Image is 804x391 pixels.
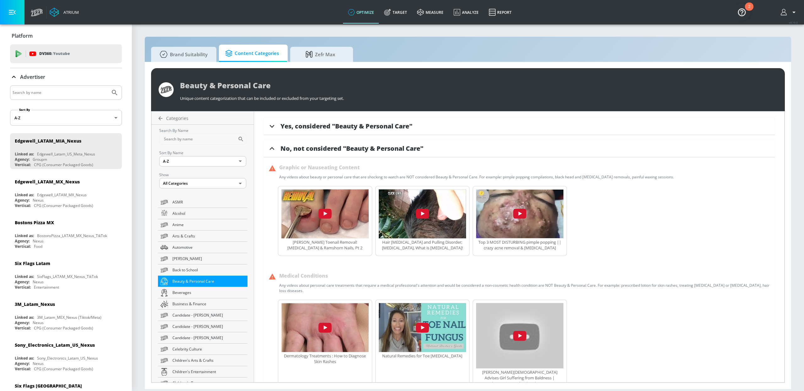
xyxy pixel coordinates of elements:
[154,115,254,122] a: Categories
[158,321,247,332] a: Candidate - [PERSON_NAME]
[10,296,122,332] div: 3M_Latam_NexusLinked as:3M_Latam_MEX_Nexus (Tiktok/Meta)Agency:NexusVertical:CPG (Consumer Packag...
[281,303,369,352] img: jPtVpuxMC-E
[379,353,466,359] div: Natural Remedies for Toe [MEDICAL_DATA]
[172,233,245,239] span: Arts & Crafts
[281,303,369,353] button: jPtVpuxMC-E
[10,174,122,210] div: Edgewell_LATAM_MX_NexusLinked as:Edgewell_LATAM_MX_NexusAgency:NexusVertical:CPG (Consumer Packag...
[296,47,344,62] span: Zefr Max
[37,151,95,157] div: Edgewell_Latam_US_Meta_Nexus
[281,353,369,364] div: Dermatology Treatments : How to Diagnose Skin Rashes
[379,189,466,238] img: OVvP2xMUTqE
[158,276,247,287] a: Beauty & Personal Care
[10,215,122,251] div: Bostons Pizza MXLinked as:BostonsPizza_LATAM_MX_Nexus_TikTokAgency:NexusVertical:Food
[34,203,93,208] div: CPG (Consumer Packaged Goods)
[33,157,47,162] div: Groupm
[412,1,448,24] a: measure
[172,199,245,205] span: ASMR
[172,210,245,217] span: Alcohol
[159,171,246,178] p: Show
[33,198,44,203] div: Nexus
[158,219,247,231] a: Anime
[15,274,34,279] div: Linked as:
[159,127,246,134] p: Search By Name
[158,231,247,242] a: Arts & Crafts
[263,140,775,157] div: No, not considered "Beauty & Personal Care"
[158,355,247,366] a: Children's Arts & Crafts
[158,197,247,208] a: ASMR
[172,323,245,330] span: Candidate - [PERSON_NAME]
[15,238,30,244] div: Agency:
[158,264,247,276] a: Back to School
[15,192,34,198] div: Linked as:
[157,47,208,62] span: Brand Suitability
[225,46,279,61] span: Content Categories
[33,320,44,325] div: Nexus
[263,118,775,135] div: Yes, considered "Beauty & Personal Care"
[37,233,107,238] div: BostonsPizza_LATAM_MX_Nexus_TikTok
[10,68,122,86] div: Advertiser
[15,203,31,208] div: Vertical:
[15,198,30,203] div: Agency:
[39,50,70,57] p: DV360:
[10,337,122,373] div: Sony_Electronics_Latam_US_NexusLinked as:Sony_Electronics_Latam_US_NexusAgency:NexusVertical:CPG ...
[733,3,751,21] button: Open Resource Center, 2 new notifications
[172,289,245,296] span: Beverages
[379,303,466,352] img: FtpyGe5Y1ng
[10,133,122,169] div: Edgewell_LATAM_MIA_NexusLinked as:Edgewell_Latam_US_Meta_NexusAgency:GroupmVertical:CPG (Consumer...
[476,369,563,386] div: [PERSON_NAME][DEMOGRAPHIC_DATA] Advises Girl Suffering from Baldness | Embarrassing Bodies | Only...
[15,138,81,144] div: Edgewell_LATAM_MIA_Nexus
[172,244,245,251] span: Automotive
[379,239,466,251] div: Hair [MEDICAL_DATA] and Pulling Disorder; [MEDICAL_DATA], What is [MEDICAL_DATA]!
[172,380,245,386] span: Children's Toys
[158,253,247,264] a: [PERSON_NAME]
[159,134,238,144] input: Search by name
[158,287,247,298] a: Beverages
[34,285,59,290] div: Entertainment
[172,334,245,341] span: Candidate - [PERSON_NAME]
[12,32,33,39] p: Platform
[15,325,31,331] div: Vertical:
[159,156,246,166] div: A-Z
[50,8,79,17] a: Atrium
[15,366,31,372] div: Vertical:
[379,303,466,353] button: FtpyGe5Y1ng
[18,108,31,112] label: Sort By
[15,233,34,238] div: Linked as:
[20,73,45,80] p: Advertiser
[379,189,466,239] button: OVvP2xMUTqE
[15,260,50,266] div: Six Flags Latam
[281,189,369,238] img: FO_0SuOPDUE
[158,242,247,253] a: Automotive
[789,21,798,24] span: v 4.19.0
[281,189,369,239] button: FO_0SuOPDUE
[15,162,31,167] div: Vertical:
[172,278,245,285] span: Beauty & Personal Care
[448,1,484,24] a: Analyze
[158,298,247,310] a: Business & Finance
[166,115,188,121] span: Categories
[180,92,777,101] div: Unique content categorization that can be included or excluded from your targeting set.
[158,366,247,377] a: Children's Entertainment
[158,332,247,344] a: Candidate - [PERSON_NAME]
[476,189,563,238] img: NNfjl2NnJS8
[172,346,245,352] span: Celebrity Culture
[34,244,42,249] div: Food
[34,325,93,331] div: CPG (Consumer Packaged Goods)
[476,303,563,370] button: EZk5IXj51SY
[172,312,245,318] span: Candidate - [PERSON_NAME]
[34,162,93,167] div: CPG (Consumer Packaged Goods)
[10,256,122,291] div: Six Flags LatamLinked as:SixFlags_LATAM_MX_Nexus_TikTokAgency:NexusVertical:Entertainment
[343,1,379,24] a: optimize
[15,361,30,366] div: Agency:
[159,149,246,156] p: Sort By Name
[279,283,770,293] div: Any videos about personal care treatments that require a medical professional's attention and wou...
[15,179,80,185] div: Edgewell_LATAM_MX_Nexus
[15,301,55,307] div: 3M_Latam_Nexus
[10,27,122,45] div: Platform
[158,208,247,219] a: Alcohol
[172,357,245,364] span: Children's Arts & Crafts
[37,192,87,198] div: Edgewell_LATAM_MX_Nexus
[172,221,245,228] span: Anime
